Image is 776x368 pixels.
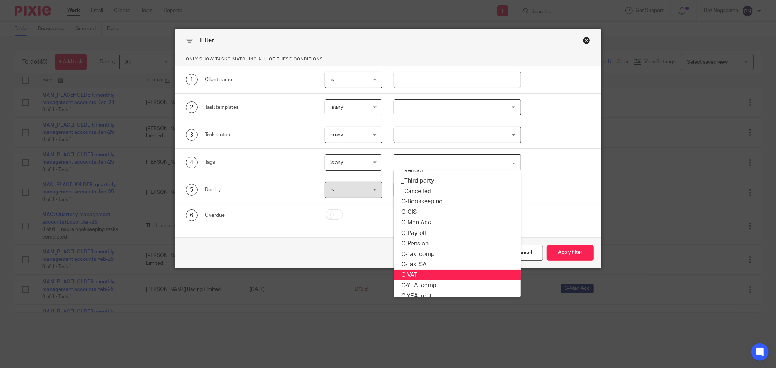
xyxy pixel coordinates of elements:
div: 6 [186,209,198,221]
li: C-YEA_comp [394,280,521,291]
div: 2 [186,101,198,113]
div: Search for option [394,154,521,171]
div: Close this dialog window [505,245,543,261]
input: Search for option [395,156,517,169]
li: C-VAT [394,270,521,280]
p: Only show tasks matching all of these conditions [175,52,601,66]
li: C-CIS [394,207,521,217]
button: Apply filter [547,245,594,261]
li: _Third party [394,176,521,186]
span: is any [330,132,343,137]
span: is any [330,160,343,165]
div: Task templates [205,104,313,111]
div: 3 [186,129,198,141]
div: Client name [205,76,313,83]
div: Task status [205,131,313,139]
span: is any [330,105,343,110]
div: Close this dialog window [583,37,590,44]
input: Search for option [395,128,517,141]
li: _Cancelled [394,186,521,197]
li: C-Bookkeeping [394,196,521,207]
div: Overdue [205,212,313,219]
div: Due by [205,186,313,193]
div: Search for option [394,127,521,143]
span: Filter [200,37,214,43]
li: C-Pension [394,239,521,249]
div: 4 [186,157,198,168]
li: C-Man Acc [394,217,521,228]
li: C-Tax_SA [394,259,521,270]
li: _Vendor [394,165,521,176]
div: 1 [186,74,198,85]
li: C-Payroll [394,228,521,239]
div: 5 [186,184,198,196]
li: C-Tax_comp [394,249,521,260]
span: Is [330,77,334,82]
span: Is [330,187,334,192]
div: Tags [205,159,313,166]
li: C-YEA_rent [394,291,521,301]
